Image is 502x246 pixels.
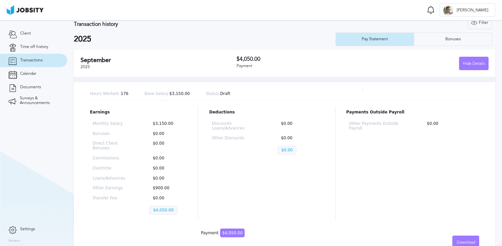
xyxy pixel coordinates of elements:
p: $0.00 [278,136,322,141]
h2: 2025 [74,35,336,44]
div: Bonuses [442,37,464,42]
span: Settings [20,227,35,232]
p: Other Discounts [212,136,256,141]
button: Pay Statement [336,33,414,46]
p: $0.00 [149,156,185,161]
p: $0.00 [149,196,185,201]
div: Filter [468,16,492,30]
span: 2025 [81,64,90,69]
p: Discounts Loans/Advances [212,121,256,131]
div: Y [443,5,453,15]
label: Version: [8,239,21,243]
div: Payment [201,231,245,236]
p: $3,150.00 [149,121,185,126]
h2: September [81,57,237,64]
div: Payment [237,64,362,68]
p: Loans/Advances [93,176,128,181]
div: Pay Statement [358,37,391,42]
span: Status: [206,91,220,96]
p: $3,150.00 [145,92,190,96]
p: Deductions [209,110,324,115]
p: Payments Outside Payroll [346,110,479,115]
span: Base Salary: [145,91,169,96]
p: $0.00 [278,146,296,155]
p: $0.00 [149,166,185,171]
p: $0.00 [423,121,476,131]
p: Overtime [93,166,128,171]
p: $0.00 [278,121,322,131]
span: Calendar [20,71,36,76]
h3: Transaction history [74,21,302,27]
p: $4,050.00 [149,206,177,215]
span: Time off history [20,45,48,49]
span: Transactions [20,58,43,63]
p: $0.00 [149,141,185,151]
p: $0.00 [149,132,185,136]
p: 176 [90,92,129,96]
span: $4,050.00 [220,229,245,237]
span: Documents [20,85,41,90]
img: ab4bad089aa723f57921c736e9817d99.png [7,5,44,15]
p: Transfer Fee [93,196,128,201]
span: Client [20,31,31,36]
h3: $4,050.00 [237,56,362,62]
p: $0.00 [149,176,185,181]
p: Draft [206,92,231,96]
button: Filter [467,16,492,29]
p: $900.00 [149,186,185,191]
span: Download [457,240,475,245]
p: Other Earnings [93,186,128,191]
p: Other Payments Outside Payroll [349,121,402,131]
p: Commissions [93,156,128,161]
button: Hide Details [459,57,489,70]
p: Earnings [90,110,187,115]
p: Direct Client Bonuses [93,141,128,151]
button: Y[PERSON_NAME] [440,3,495,17]
button: Bonuses [414,33,492,46]
span: [PERSON_NAME] [453,8,492,13]
p: Bonuses [93,132,128,136]
span: Surveys & Announcements [20,96,59,105]
p: Monthly Salary [93,121,128,126]
span: Hours Worked: [90,91,119,96]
